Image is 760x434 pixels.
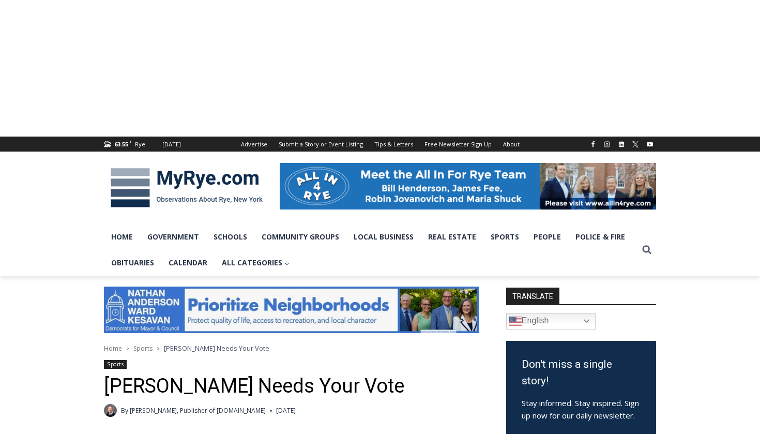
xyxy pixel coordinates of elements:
a: [PERSON_NAME], Publisher of [DOMAIN_NAME] [130,406,266,415]
img: All in for Rye [280,163,656,209]
a: Free Newsletter Sign Up [419,137,497,152]
img: MyRye.com [104,161,269,215]
a: Government [140,224,206,250]
button: View Search Form [637,241,656,259]
a: Tips & Letters [369,137,419,152]
div: [DATE] [162,140,181,149]
a: Community Groups [254,224,346,250]
span: [PERSON_NAME] Needs Your Vote [164,343,269,353]
a: Advertise [235,137,273,152]
nav: Primary Navigation [104,224,637,276]
span: By [121,406,128,415]
a: Real Estate [421,224,483,250]
a: Sports [483,224,526,250]
nav: Secondary Navigation [235,137,525,152]
a: Schools [206,224,254,250]
span: All Categories [222,257,290,268]
a: Calendar [161,250,215,276]
nav: Breadcrumbs [104,343,479,353]
a: YouTube [644,138,656,151]
span: > [157,345,160,352]
span: > [126,345,129,352]
a: Home [104,344,122,353]
a: Home [104,224,140,250]
a: Obituaries [104,250,161,276]
a: Linkedin [615,138,628,151]
a: Sports [104,360,127,369]
a: English [506,313,596,330]
span: 63.55 [114,140,128,148]
img: en [509,315,522,327]
strong: TRANSLATE [506,288,559,304]
a: Local Business [346,224,421,250]
time: [DATE] [276,406,296,415]
a: Author image [104,404,117,417]
a: People [526,224,568,250]
a: Instagram [601,138,613,151]
a: Submit a Story or Event Listing [273,137,369,152]
a: Sports [133,344,153,353]
a: X [629,138,642,151]
a: Police & Fire [568,224,632,250]
span: F [130,139,132,144]
h3: Don't miss a single story! [522,356,641,389]
a: About [497,137,525,152]
p: Stay informed. Stay inspired. Sign up now for our daily newsletter. [522,397,641,422]
h1: [PERSON_NAME] Needs Your Vote [104,375,479,398]
div: Rye [135,140,145,149]
a: Facebook [587,138,599,151]
a: All Categories [215,250,297,276]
